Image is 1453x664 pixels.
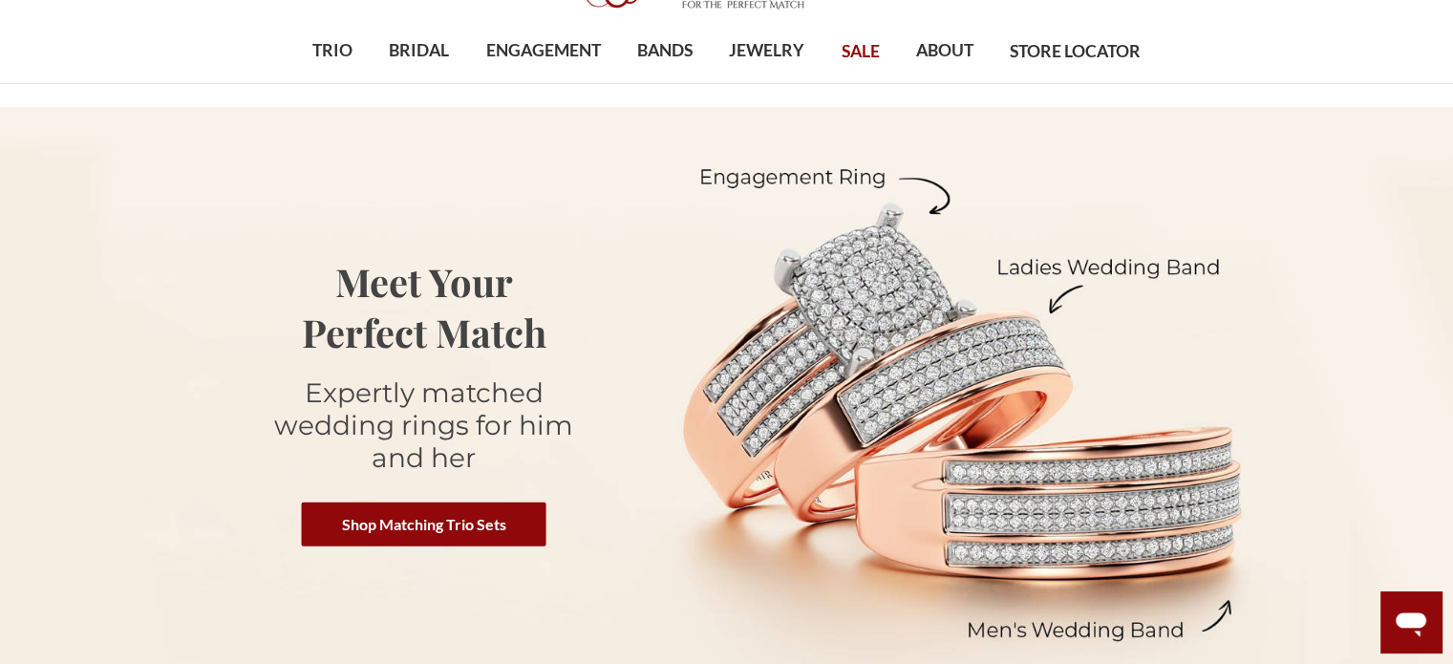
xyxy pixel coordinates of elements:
[1010,39,1141,64] span: STORE LOCATOR
[637,38,693,63] span: BANDS
[467,20,618,82] a: ENGAGEMENT
[294,20,371,82] a: TRIO
[485,38,600,63] span: ENGAGEMENT
[533,82,552,84] button: submenu toggle
[410,82,429,84] button: submenu toggle
[619,20,711,82] a: BANDS
[312,38,353,63] span: TRIO
[916,38,973,63] span: ABOUT
[992,21,1159,83] a: STORE LOCATOR
[758,82,777,84] button: submenu toggle
[935,82,954,84] button: submenu toggle
[389,38,449,63] span: BRIDAL
[711,20,823,82] a: JEWELRY
[842,39,880,64] span: SALE
[655,82,674,84] button: submenu toggle
[729,38,804,63] span: JEWELRY
[302,502,546,546] a: Shop Matching Trio Sets
[823,21,897,83] a: SALE
[323,82,342,84] button: submenu toggle
[898,20,992,82] a: ABOUT
[371,20,467,82] a: BRIDAL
